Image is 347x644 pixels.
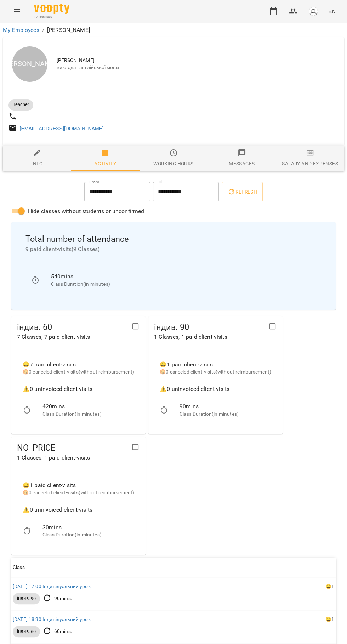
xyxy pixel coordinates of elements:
li: / [42,26,44,34]
span: Teacher [8,102,33,108]
p: 30 mins. [42,523,134,532]
a: [EMAIL_ADDRESS][DOMAIN_NAME] [20,126,104,131]
span: 😀 1 paid client-visits [23,482,76,489]
span: Refresh [227,188,257,196]
p: [PERSON_NAME] [47,26,90,34]
p: 7 Classes , 7 paid client-visits [17,333,128,341]
a: My Employees [3,27,39,33]
p: 1 Classes , 1 paid client-visits [17,454,128,462]
span: індив. 90 [13,595,40,602]
nav: breadcrumb [3,26,344,34]
p: Class Duration(in minutes) [42,411,134,418]
p: Class Duration(in minutes) [51,281,316,288]
span: 😀 7 paid client-visits [23,361,76,368]
p: 1 Classes , 1 paid client-visits [154,333,265,341]
div: Info [31,159,43,168]
span: викладач англійської мови [57,64,339,71]
div: Messages [229,159,255,168]
div: Class [13,563,25,572]
span: 😡 0 canceled client-visits(without reimbursement) [23,369,134,375]
div: Sort [13,563,25,572]
span: 😀 1 paid client-visits [160,361,213,368]
img: Voopty Logo [34,4,69,14]
span: Total number of attendance [25,234,322,245]
span: 9 paid client-visits ( 9 Classes ) [25,245,322,253]
p: 540 mins. [51,272,316,281]
span: ⚠️ 0 uninvoiced client-visits [160,386,229,392]
span: 😡 0 canceled client-visits(without reimbursement) [160,369,271,375]
img: avatar_s.png [308,6,318,16]
div: Salary and Expenses [282,159,338,168]
button: EN [325,5,339,18]
span: For Business [34,15,69,19]
lable: 90 mins. [54,595,72,601]
button: Refresh [222,182,263,202]
span: Hide classes without students or unconfirmed [28,207,144,216]
span: індив. 60 [17,322,128,333]
button: Menu [8,3,25,20]
div: Working hours [153,159,193,168]
span: 😡 0 canceled client-visits(without reimbursement) [23,490,134,495]
a: [DATE] 17:00 Індивідуальний урок [13,583,91,589]
p: 420 mins. [42,402,134,411]
p: 90 mins. [180,402,271,411]
span: ⚠️ 0 uninvoiced client-visits [23,506,92,513]
div: [PERSON_NAME] [12,46,47,82]
span: [PERSON_NAME] [57,57,339,64]
lable: 60 mins. [54,628,72,634]
span: EN [328,7,336,15]
span: Class [13,563,334,572]
div: Activity [94,159,116,168]
div: 😀1 [325,616,334,623]
span: індив. 90 [154,322,265,333]
p: Class Duration(in minutes) [42,531,134,538]
p: Class Duration(in minutes) [180,411,271,418]
span: ⚠️ 0 uninvoiced client-visits [23,386,92,392]
span: індив. 60 [13,628,40,635]
span: NO_PRICE [17,443,128,454]
div: 😀1 [325,583,334,590]
a: [DATE] 18:30 Індивідуальний урок [13,616,91,622]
